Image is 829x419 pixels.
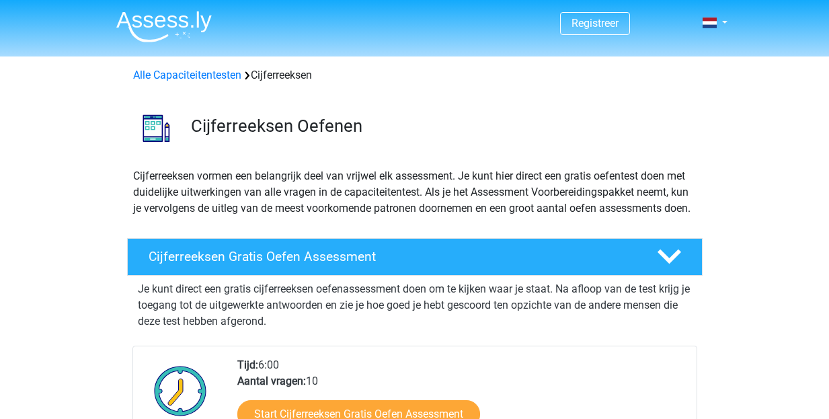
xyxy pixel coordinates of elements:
[191,116,692,137] h3: Cijferreeksen Oefenen
[133,69,241,81] a: Alle Capaciteitentesten
[237,375,306,387] b: Aantal vragen:
[116,11,212,42] img: Assessly
[122,238,708,276] a: Cijferreeksen Gratis Oefen Assessment
[237,358,258,371] b: Tijd:
[571,17,619,30] a: Registreer
[128,100,185,157] img: cijferreeksen
[138,281,692,330] p: Je kunt direct een gratis cijferreeksen oefenassessment doen om te kijken waar je staat. Na afloo...
[128,67,702,83] div: Cijferreeksen
[149,249,635,264] h4: Cijferreeksen Gratis Oefen Assessment
[133,168,697,217] p: Cijferreeksen vormen een belangrijk deel van vrijwel elk assessment. Je kunt hier direct een grat...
